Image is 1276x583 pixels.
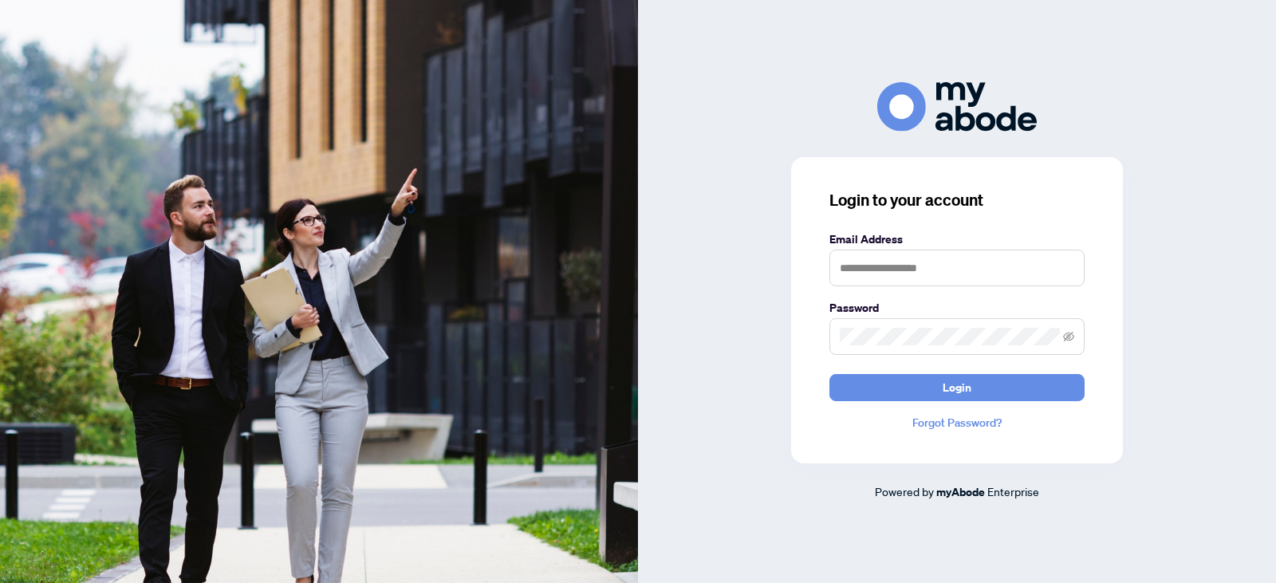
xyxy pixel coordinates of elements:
[829,189,1085,211] h3: Login to your account
[829,299,1085,317] label: Password
[943,375,971,400] span: Login
[829,374,1085,401] button: Login
[829,230,1085,248] label: Email Address
[875,484,934,498] span: Powered by
[877,82,1037,131] img: ma-logo
[829,414,1085,431] a: Forgot Password?
[987,484,1039,498] span: Enterprise
[936,483,985,501] a: myAbode
[1063,331,1074,342] span: eye-invisible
